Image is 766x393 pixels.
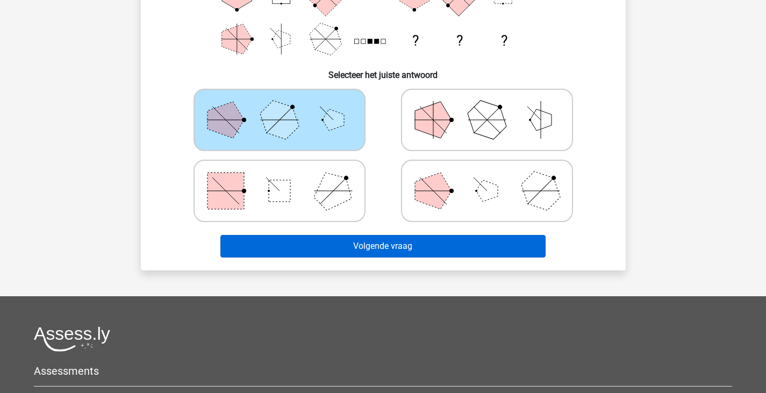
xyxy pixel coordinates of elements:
[412,33,418,49] text: ?
[34,365,732,377] h5: Assessments
[158,61,608,80] h6: Selecteer het juiste antwoord
[456,33,463,49] text: ?
[220,235,546,258] button: Volgende vraag
[500,33,507,49] text: ?
[34,326,110,352] img: Assessly logo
